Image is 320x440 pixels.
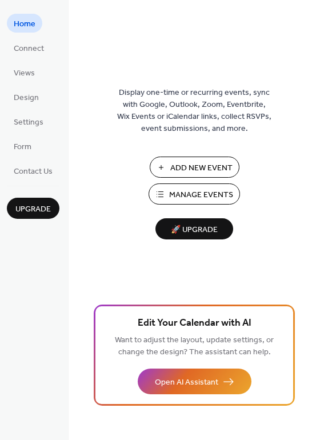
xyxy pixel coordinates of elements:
[7,38,51,57] a: Connect
[7,87,46,106] a: Design
[170,162,233,174] span: Add New Event
[15,203,51,215] span: Upgrade
[7,14,42,33] a: Home
[162,222,226,238] span: 🚀 Upgrade
[14,92,39,104] span: Design
[7,112,50,131] a: Settings
[7,198,59,219] button: Upgrade
[14,166,53,178] span: Contact Us
[7,137,38,155] a: Form
[14,18,35,30] span: Home
[138,369,251,394] button: Open AI Assistant
[169,189,233,201] span: Manage Events
[150,157,239,178] button: Add New Event
[155,218,233,239] button: 🚀 Upgrade
[155,377,218,389] span: Open AI Assistant
[138,315,251,331] span: Edit Your Calendar with AI
[115,333,274,360] span: Want to adjust the layout, update settings, or change the design? The assistant can help.
[14,67,35,79] span: Views
[149,183,240,205] button: Manage Events
[14,117,43,129] span: Settings
[7,63,42,82] a: Views
[117,87,271,135] span: Display one-time or recurring events, sync with Google, Outlook, Zoom, Eventbrite, Wix Events or ...
[14,43,44,55] span: Connect
[7,161,59,180] a: Contact Us
[14,141,31,153] span: Form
